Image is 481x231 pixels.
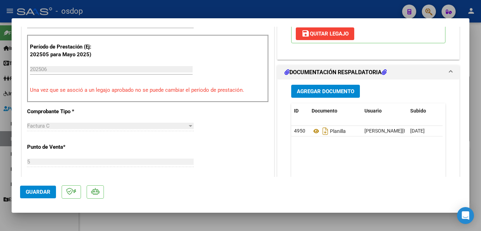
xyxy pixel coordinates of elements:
span: ID [294,108,299,114]
span: Factura C [27,123,50,129]
span: Documento [312,108,337,114]
span: Usuario [364,108,382,114]
p: Período de Prestación (Ej: 202505 para Mayo 2025) [30,43,101,59]
datatable-header-cell: Subido [407,103,443,118]
p: Punto de Venta [27,143,100,151]
span: Quitar Legajo [301,31,349,37]
i: Descargar documento [321,126,330,137]
span: Agregar Documento [297,88,354,95]
button: Guardar [20,186,56,198]
button: Quitar Legajo [296,27,354,40]
div: DOCUMENTACIÓN RESPALDATORIA [277,79,459,225]
button: Agregar Documento [291,85,360,98]
datatable-header-cell: Usuario [362,103,407,118]
datatable-header-cell: ID [291,103,309,118]
span: Guardar [26,189,50,195]
mat-icon: save [301,29,310,38]
span: Subido [410,108,426,114]
div: Open Intercom Messenger [457,207,474,224]
span: [DATE] [410,128,425,134]
span: Planilla [312,128,346,134]
p: Una vez que se asoció a un legajo aprobado no se puede cambiar el período de prestación. [30,86,266,94]
h1: DOCUMENTACIÓN RESPALDATORIA [285,68,387,77]
mat-expansion-panel-header: DOCUMENTACIÓN RESPALDATORIA [277,65,459,79]
span: 4950 [294,128,305,134]
p: Comprobante Tipo * [27,108,100,116]
datatable-header-cell: Documento [309,103,362,118]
